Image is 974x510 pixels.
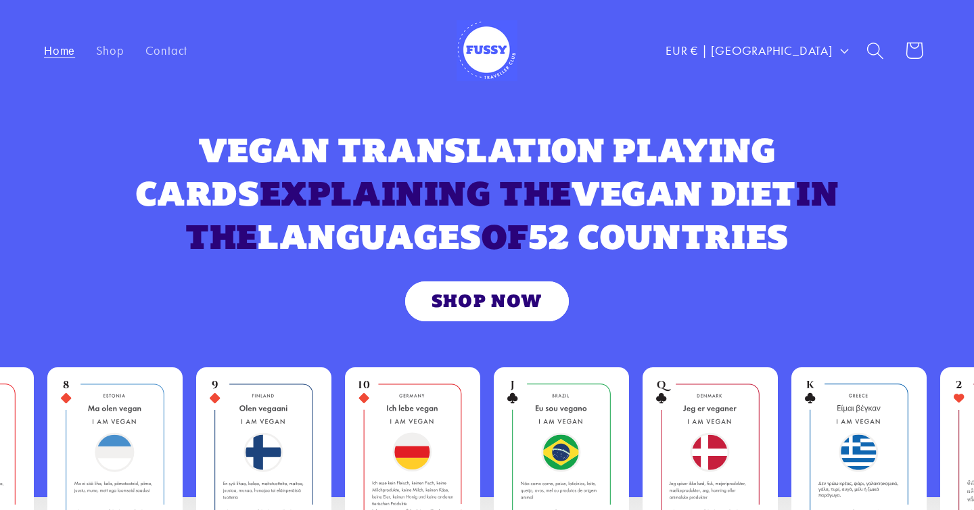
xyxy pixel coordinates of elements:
[86,32,135,69] a: Shop
[260,172,571,214] span: EXPLAINING THE
[135,32,198,69] a: Contact
[185,172,839,258] span: IN THE
[481,216,528,258] span: OF
[856,31,895,70] summary: Search
[33,32,85,69] a: Home
[81,129,893,259] h2: VEGAN TRANSLATION PLAYING CARDS VEGAN DIET LANGUAGES 52 COUNTRIES
[405,281,569,321] a: SHOP NOW
[450,14,524,88] a: Fussy Traveller Club
[655,34,856,67] button: EUR € | [GEOGRAPHIC_DATA]
[666,42,833,59] span: EUR € | [GEOGRAPHIC_DATA]
[44,43,75,58] span: Home
[457,20,517,81] img: Fussy Traveller Club
[145,43,187,58] span: Contact
[96,43,124,58] span: Shop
